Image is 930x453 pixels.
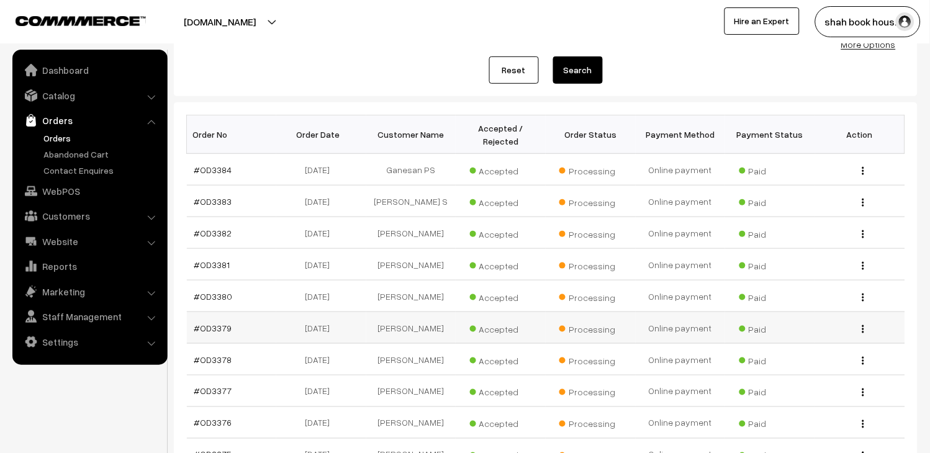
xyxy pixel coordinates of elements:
[187,115,277,154] th: Order No
[815,115,905,154] th: Action
[366,154,456,186] td: Ganesan PS
[276,344,366,375] td: [DATE]
[16,109,163,132] a: Orders
[194,259,230,270] a: #OD3381
[739,225,801,241] span: Paid
[40,132,163,145] a: Orders
[140,6,299,37] button: [DOMAIN_NAME]
[276,217,366,249] td: [DATE]
[366,407,456,439] td: [PERSON_NAME]
[559,256,621,272] span: Processing
[559,193,621,209] span: Processing
[815,6,921,37] button: shah book hous…
[636,249,726,280] td: Online payment
[16,84,163,107] a: Catalog
[636,312,726,344] td: Online payment
[636,280,726,312] td: Online payment
[366,375,456,407] td: [PERSON_NAME]
[739,320,801,336] span: Paid
[862,420,864,428] img: Menu
[862,325,864,333] img: Menu
[896,12,914,31] img: user
[546,115,636,154] th: Order Status
[636,375,726,407] td: Online payment
[636,217,726,249] td: Online payment
[16,12,124,27] a: COMMMERCE
[40,148,163,161] a: Abandoned Cart
[470,320,532,336] span: Accepted
[636,186,726,217] td: Online payment
[636,115,726,154] th: Payment Method
[862,230,864,238] img: Menu
[489,56,539,84] a: Reset
[559,351,621,367] span: Processing
[470,225,532,241] span: Accepted
[276,407,366,439] td: [DATE]
[194,323,232,333] a: #OD3379
[636,154,726,186] td: Online payment
[16,180,163,202] a: WebPOS
[16,16,146,25] img: COMMMERCE
[366,186,456,217] td: [PERSON_NAME] S
[194,291,233,302] a: #OD3380
[739,351,801,367] span: Paid
[366,217,456,249] td: [PERSON_NAME]
[862,167,864,175] img: Menu
[559,161,621,177] span: Processing
[470,161,532,177] span: Accepted
[456,115,546,154] th: Accepted / Rejected
[725,7,800,35] a: Hire an Expert
[16,331,163,353] a: Settings
[559,383,621,399] span: Processing
[739,415,801,431] span: Paid
[739,161,801,177] span: Paid
[470,193,532,209] span: Accepted
[194,386,232,397] a: #OD3377
[559,415,621,431] span: Processing
[559,288,621,304] span: Processing
[862,388,864,397] img: Menu
[841,39,896,50] a: More Options
[194,354,232,365] a: #OD3378
[276,186,366,217] td: [DATE]
[276,249,366,280] td: [DATE]
[194,164,232,175] a: #OD3384
[862,199,864,207] img: Menu
[16,255,163,277] a: Reports
[276,154,366,186] td: [DATE]
[16,305,163,328] a: Staff Management
[276,312,366,344] td: [DATE]
[194,196,232,207] a: #OD3383
[725,115,815,154] th: Payment Status
[16,205,163,227] a: Customers
[276,280,366,312] td: [DATE]
[16,280,163,303] a: Marketing
[862,294,864,302] img: Menu
[636,407,726,439] td: Online payment
[862,357,864,365] img: Menu
[366,249,456,280] td: [PERSON_NAME]
[739,383,801,399] span: Paid
[366,115,456,154] th: Customer Name
[470,351,532,367] span: Accepted
[553,56,603,84] button: Search
[636,344,726,375] td: Online payment
[16,230,163,253] a: Website
[470,383,532,399] span: Accepted
[366,280,456,312] td: [PERSON_NAME]
[739,193,801,209] span: Paid
[739,256,801,272] span: Paid
[559,320,621,336] span: Processing
[862,262,864,270] img: Menu
[194,418,232,428] a: #OD3376
[276,375,366,407] td: [DATE]
[470,288,532,304] span: Accepted
[194,228,232,238] a: #OD3382
[16,59,163,81] a: Dashboard
[366,312,456,344] td: [PERSON_NAME]
[470,256,532,272] span: Accepted
[366,344,456,375] td: [PERSON_NAME]
[40,164,163,177] a: Contact Enquires
[739,288,801,304] span: Paid
[559,225,621,241] span: Processing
